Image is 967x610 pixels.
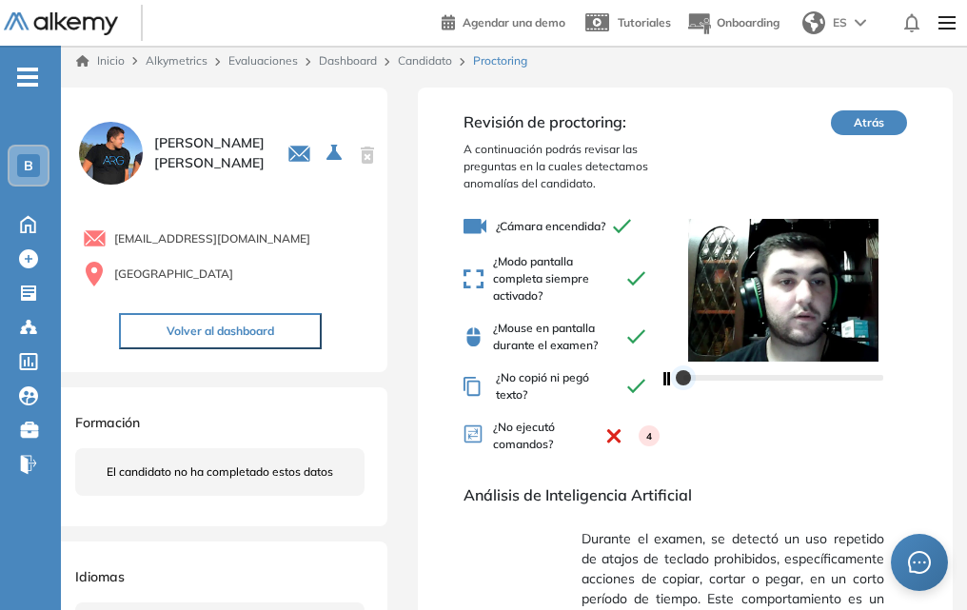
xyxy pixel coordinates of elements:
[75,414,140,431] span: Formación
[442,10,565,32] a: Agendar una demo
[931,4,963,42] img: Menu
[464,141,660,192] span: A continuación podrás revisar las preguntas en la cuales detectamos anomalías del candidato.
[228,53,298,68] a: Evaluaciones
[464,110,660,133] span: Revisión de proctoring:
[76,52,125,69] a: Inicio
[464,215,660,238] span: ¿Cámara encendida?
[802,11,825,34] img: world
[831,110,907,135] button: Atrás
[24,158,33,173] span: B
[717,15,780,30] span: Onboarding
[146,53,207,68] span: Alkymetrics
[319,53,377,68] a: Dashboard
[17,75,38,79] i: -
[4,12,118,36] img: Logo
[639,425,660,446] div: 4
[119,313,322,349] button: Volver al dashboard
[107,463,333,481] span: El candidato no ha completado estos datos
[75,118,146,188] img: PROFILE_MENU_LOGO_USER
[464,320,660,354] span: ¿Mouse en pantalla durante el examen?
[833,14,847,31] span: ES
[398,53,452,68] a: Candidato
[114,266,233,283] span: [GEOGRAPHIC_DATA]
[855,19,866,27] img: arrow
[75,568,125,585] span: Idiomas
[464,369,660,403] span: ¿No copió ni pegó texto?
[618,15,671,30] span: Tutoriales
[464,253,660,305] span: ¿Modo pantalla completa siempre activado?
[154,133,265,173] span: [PERSON_NAME] [PERSON_NAME]
[319,136,353,170] button: Seleccione la evaluación activa
[908,551,932,575] span: message
[473,52,527,69] span: Proctoring
[686,3,780,44] button: Onboarding
[464,419,660,453] span: ¿No ejecutó comandos?
[464,483,907,506] span: Análisis de Inteligencia Artificial
[114,230,310,247] span: [EMAIL_ADDRESS][DOMAIN_NAME]
[463,15,565,30] span: Agendar una demo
